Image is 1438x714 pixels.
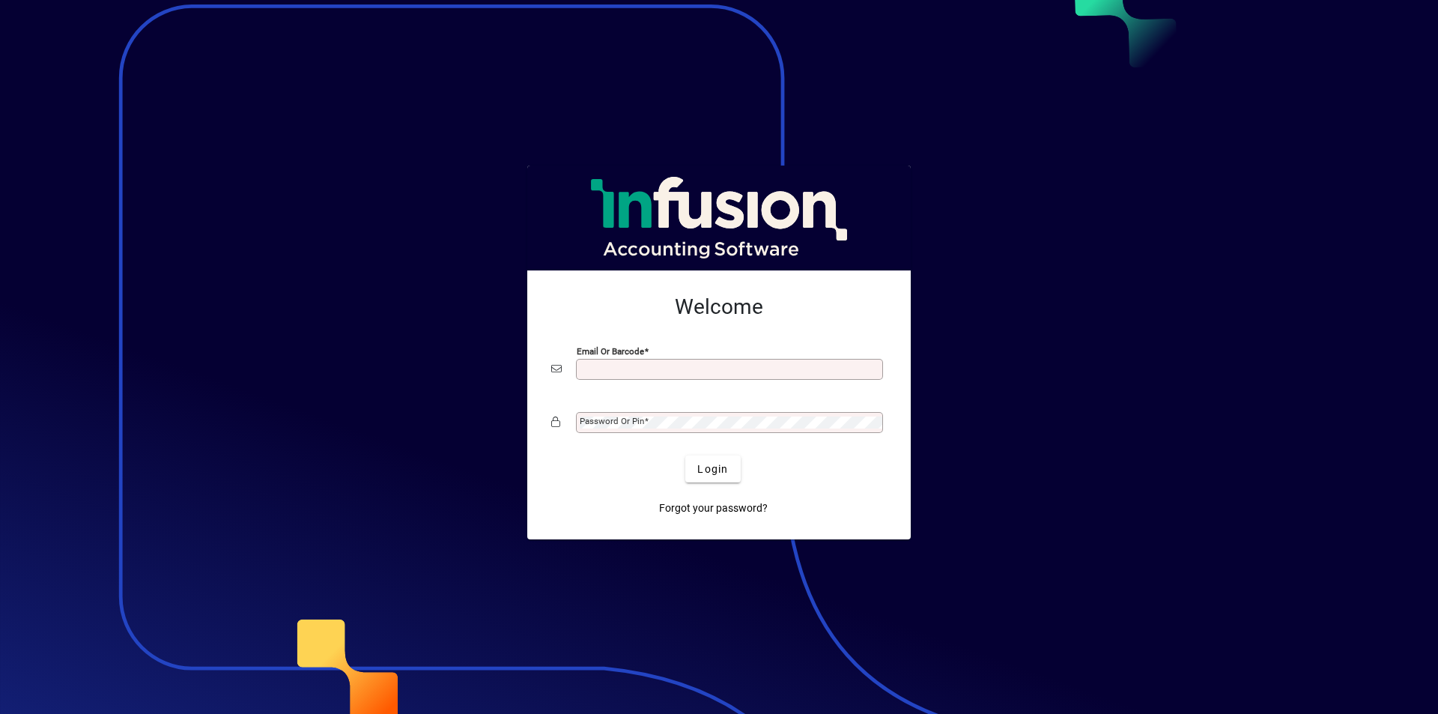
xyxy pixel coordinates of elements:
[580,416,644,426] mat-label: Password or Pin
[697,462,728,477] span: Login
[577,346,644,357] mat-label: Email or Barcode
[659,500,768,516] span: Forgot your password?
[685,456,740,482] button: Login
[551,294,887,320] h2: Welcome
[653,494,774,521] a: Forgot your password?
